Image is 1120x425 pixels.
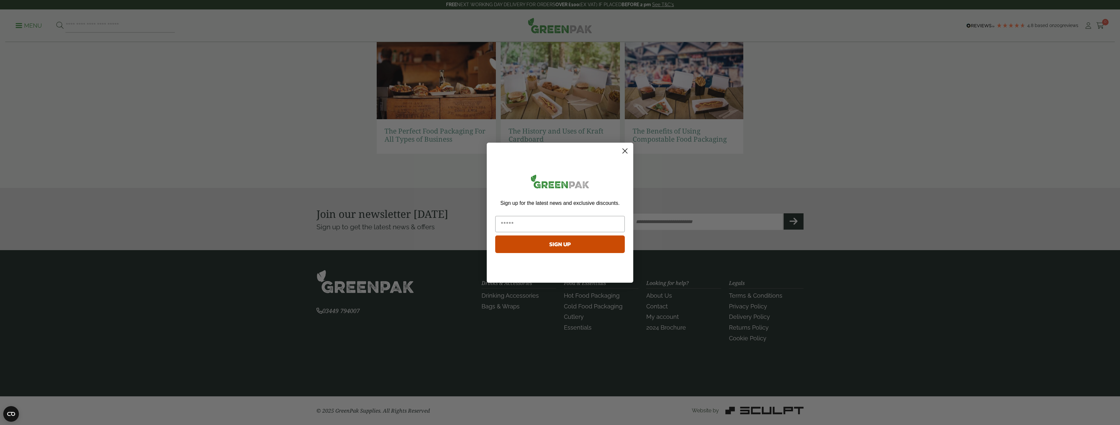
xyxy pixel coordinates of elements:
button: Close dialog [619,145,631,157]
input: Email [495,216,625,232]
button: SIGN UP [495,235,625,253]
button: Open CMP widget [3,406,19,422]
img: greenpak_logo [495,172,625,194]
span: Sign up for the latest news and exclusive discounts. [500,200,620,206]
